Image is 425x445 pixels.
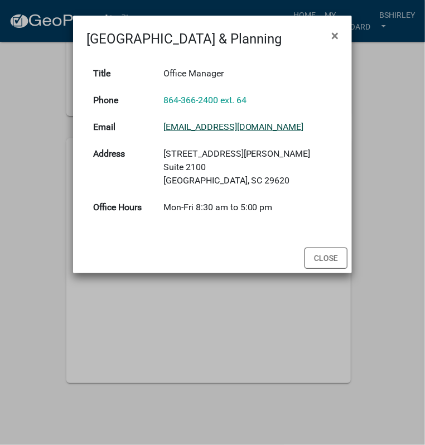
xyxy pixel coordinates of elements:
[157,60,339,87] td: Office Manager
[322,20,347,51] button: Close
[163,122,304,132] a: [EMAIL_ADDRESS][DOMAIN_NAME]
[86,60,157,87] th: Title
[305,248,347,269] button: Close
[86,141,157,194] th: Address
[86,29,282,49] h4: [GEOGRAPHIC_DATA] & Planning
[163,95,247,105] a: 864-366-2400 ext. 64
[86,114,157,141] th: Email
[86,87,157,114] th: Phone
[163,201,332,214] div: Mon-Fri 8:30 am to 5:00 pm
[86,194,157,221] th: Office Hours
[157,141,339,194] td: [STREET_ADDRESS][PERSON_NAME] Suite 2100 [GEOGRAPHIC_DATA], SC 29620
[331,28,339,43] span: ×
